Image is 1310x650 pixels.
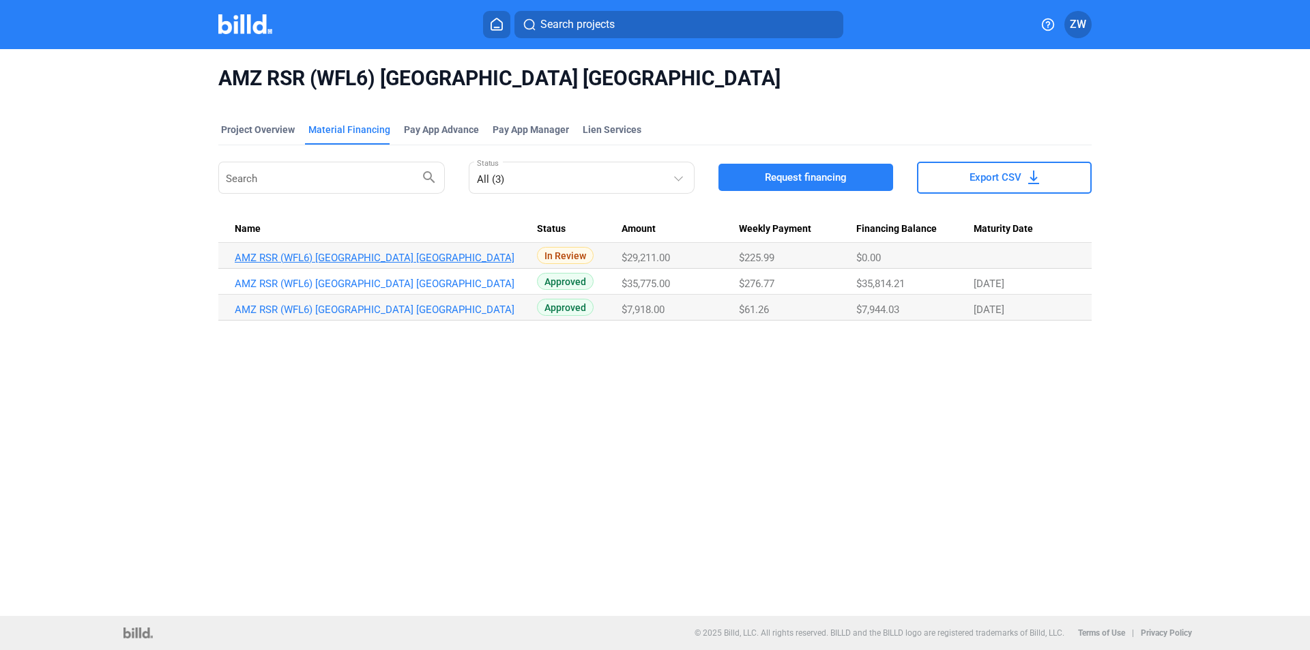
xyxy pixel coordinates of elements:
span: [DATE] [974,304,1004,316]
p: | [1132,628,1134,638]
span: Maturity Date [974,223,1033,235]
div: Project Overview [221,123,295,136]
b: Privacy Policy [1141,628,1192,638]
b: Terms of Use [1078,628,1125,638]
mat-icon: search [421,168,437,185]
span: $276.77 [739,278,774,290]
mat-select-trigger: All (3) [477,173,504,186]
span: $35,775.00 [622,278,670,290]
span: Name [235,223,261,235]
span: $7,944.03 [856,304,899,316]
span: AMZ RSR (WFL6) [GEOGRAPHIC_DATA] [GEOGRAPHIC_DATA] [218,65,1092,91]
span: Export CSV [970,171,1021,184]
span: Amount [622,223,656,235]
span: $35,814.21 [856,278,905,290]
a: AMZ RSR (WFL6) [GEOGRAPHIC_DATA] [GEOGRAPHIC_DATA] [235,278,537,290]
a: AMZ RSR (WFL6) [GEOGRAPHIC_DATA] [GEOGRAPHIC_DATA] [235,304,537,316]
img: logo [123,627,153,638]
span: $61.26 [739,304,769,316]
div: Material Financing [308,123,390,136]
span: Approved [537,273,594,290]
div: Lien Services [583,123,641,136]
img: Billd Company Logo [218,14,272,34]
span: Request financing [765,171,847,184]
span: $29,211.00 [622,252,670,264]
span: ZW [1070,16,1086,33]
span: In Review [537,247,594,264]
span: Weekly Payment [739,223,811,235]
span: Financing Balance [856,223,937,235]
div: Pay App Advance [404,123,479,136]
span: $0.00 [856,252,881,264]
span: Search projects [540,16,615,33]
span: [DATE] [974,278,1004,290]
span: $7,918.00 [622,304,665,316]
span: Status [537,223,566,235]
a: AMZ RSR (WFL6) [GEOGRAPHIC_DATA] [GEOGRAPHIC_DATA] [235,252,537,264]
span: Pay App Manager [493,123,569,136]
p: © 2025 Billd, LLC. All rights reserved. BILLD and the BILLD logo are registered trademarks of Bil... [695,628,1064,638]
span: $225.99 [739,252,774,264]
span: Approved [537,299,594,316]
